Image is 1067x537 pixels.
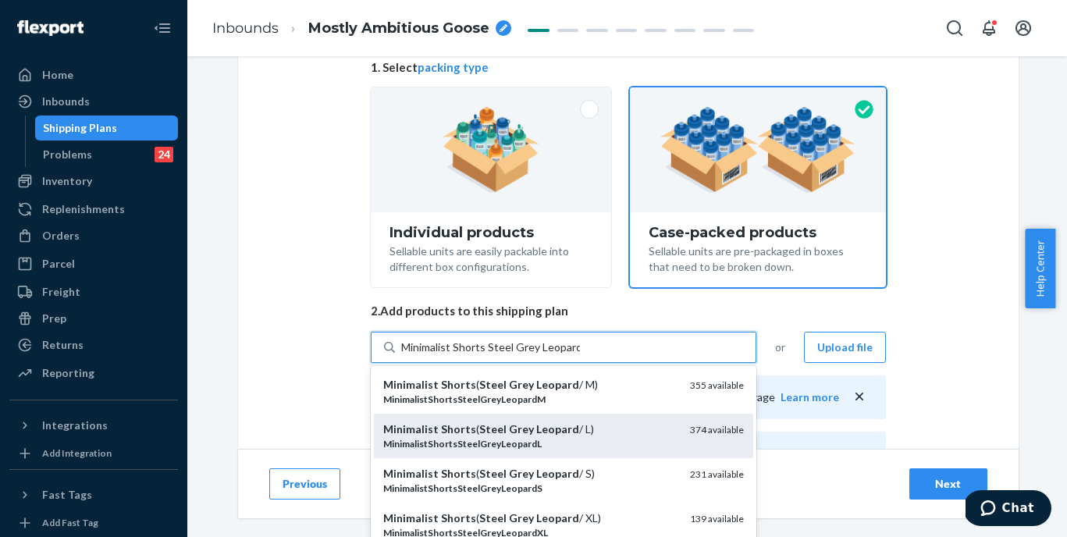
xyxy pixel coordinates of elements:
div: Sellable units are pre-packaged in boxes that need to be broken down. [649,240,866,275]
em: MinimalistShortsSteelGreyLeopardL [383,438,542,450]
span: 1. Select [371,59,886,76]
a: Prep [9,306,178,331]
em: Grey [509,511,534,525]
button: packing type [418,59,489,76]
div: Parcel [42,256,75,272]
div: Sellable units are easily packable into different box configurations. [389,240,593,275]
div: Case-packed products [649,225,866,240]
em: Minimalist [383,511,439,525]
button: Close Navigation [147,12,178,44]
div: Replenishments [42,201,125,217]
img: case-pack.59cecea509d18c883b923b81aeac6d0b.png [660,107,855,193]
div: Reporting [42,365,94,381]
a: Inbounds [9,89,178,114]
div: ( / S) [383,466,678,482]
a: Inventory [9,169,178,194]
button: Upload file [804,332,886,363]
button: Help Center [1025,229,1055,308]
a: Shipping Plans [35,116,179,140]
input: Minimalist Shorts(Steel Grey Leopard/ M)MinimalistShortsSteelGreyLeopardM355 availableMinimalist ... [401,340,580,355]
img: individual-pack.facf35554cb0f1810c75b2bd6df2d64e.png [443,107,540,193]
button: Open Search Box [939,12,970,44]
a: Inbounds [212,20,279,37]
button: Previous [269,468,340,500]
a: Returns [9,333,178,357]
div: Problems [43,147,92,162]
em: Shorts [441,467,476,480]
em: Leopard [536,467,579,480]
ol: breadcrumbs [200,5,524,52]
button: Open account menu [1008,12,1039,44]
a: Orders [9,223,178,248]
div: ( / XL) [383,510,678,526]
img: Flexport logo [17,20,84,36]
button: Integrations [9,413,178,438]
div: Shipping Plans [43,120,117,136]
button: Next [909,468,987,500]
div: Inventory [42,173,92,189]
a: Add Integration [9,444,178,463]
button: close [852,389,867,405]
button: Learn more [781,389,839,405]
div: Add Integration [42,446,112,460]
div: ( / M) [383,377,678,393]
em: Shorts [441,422,476,436]
em: Leopard [536,511,579,525]
em: Minimalist [383,422,439,436]
em: Steel [479,511,507,525]
em: Steel [479,378,507,391]
iframe: Opens a widget where you can chat to one of our agents [966,490,1051,529]
em: Grey [509,422,534,436]
em: Grey [509,378,534,391]
div: Fast Tags [42,487,92,503]
a: Problems24 [35,142,179,167]
span: 139 available [690,513,744,525]
em: Leopard [536,422,579,436]
em: Steel [479,422,507,436]
span: 2. Add products to this shipping plan [371,303,886,319]
span: or [775,340,785,355]
div: Returns [42,337,84,353]
em: MinimalistShortsSteelGreyLeopardM [383,393,546,405]
em: Minimalist [383,467,439,480]
div: Prep [42,311,66,326]
div: Inbounds [42,94,90,109]
div: Add Fast Tag [42,516,98,529]
div: Next [923,476,974,492]
em: Grey [509,467,534,480]
a: Replenishments [9,197,178,222]
a: Parcel [9,251,178,276]
button: Open notifications [973,12,1005,44]
div: Orders [42,228,80,244]
div: Home [42,67,73,83]
em: MinimalistShortsSteelGreyLeopardS [383,482,542,494]
a: Freight [9,279,178,304]
span: 374 available [690,424,744,436]
span: 231 available [690,468,744,480]
em: Shorts [441,511,476,525]
em: Steel [479,467,507,480]
span: 355 available [690,379,744,391]
button: Fast Tags [9,482,178,507]
div: 24 [155,147,173,162]
em: Minimalist [383,378,439,391]
div: Freight [42,284,80,300]
div: Individual products [389,225,593,240]
a: Add Fast Tag [9,514,178,532]
a: Reporting [9,361,178,386]
div: ( / L) [383,421,678,437]
em: Leopard [536,378,579,391]
em: Shorts [441,378,476,391]
div: Integrations [42,418,108,433]
span: Mostly Ambitious Goose [308,19,489,39]
a: Home [9,62,178,87]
